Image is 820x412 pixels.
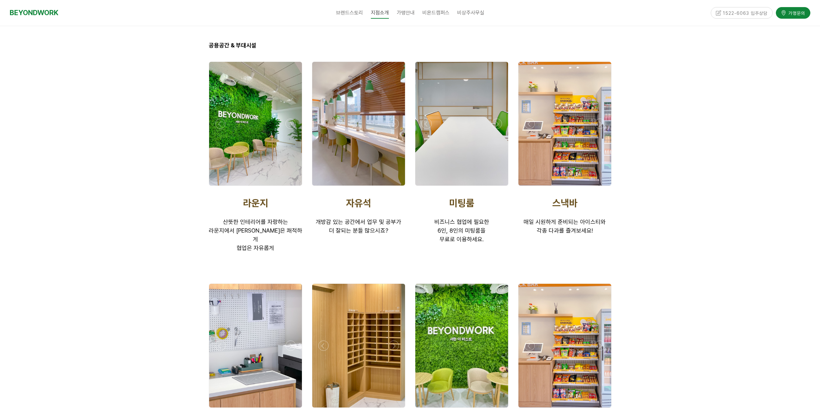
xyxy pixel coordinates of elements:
a: 비상주사무실 [453,5,488,21]
span: 자유석 [346,197,371,209]
span: 매일 시원하게 준비되는 아이스티와 [524,218,606,225]
span: 가맹안내 [397,10,415,16]
span: 비욘드캠퍼스 [422,10,449,16]
span: 비즈니스 협업에 필요한 6인, 8인의 미팅룸을 무료로 이용하세요. [434,218,489,243]
span: 더 잘되는 분들 많으시죠? [329,227,388,234]
span: 비상주사무실 [457,10,484,16]
span: 지점소개 [371,7,389,19]
span: 가맹문의 [786,10,805,16]
span: 미팅룸 [449,197,474,209]
span: 브랜드스토리 [336,10,363,16]
a: BEYONDWORK [10,7,58,19]
a: 브랜드스토리 [332,5,367,21]
span: 개방감 있는 공간에서 업무 및 공부가 [316,218,401,225]
a: 지점소개 [367,5,393,21]
span: 라운지 [243,197,268,209]
span: 각종 다과를 즐겨보세요! [537,227,593,234]
span: 산뜻한 인테리어를 자랑하는 라운지에서 [PERSON_NAME]은 쾌적하게 협업은 자유롭게 [209,218,302,252]
a: 비욘드캠퍼스 [419,5,453,21]
a: 가맹문의 [776,7,810,18]
a: 가맹안내 [393,5,419,21]
span: 스낵바 [552,197,577,209]
span: 공용공간 & 부대시설 [209,42,256,49]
